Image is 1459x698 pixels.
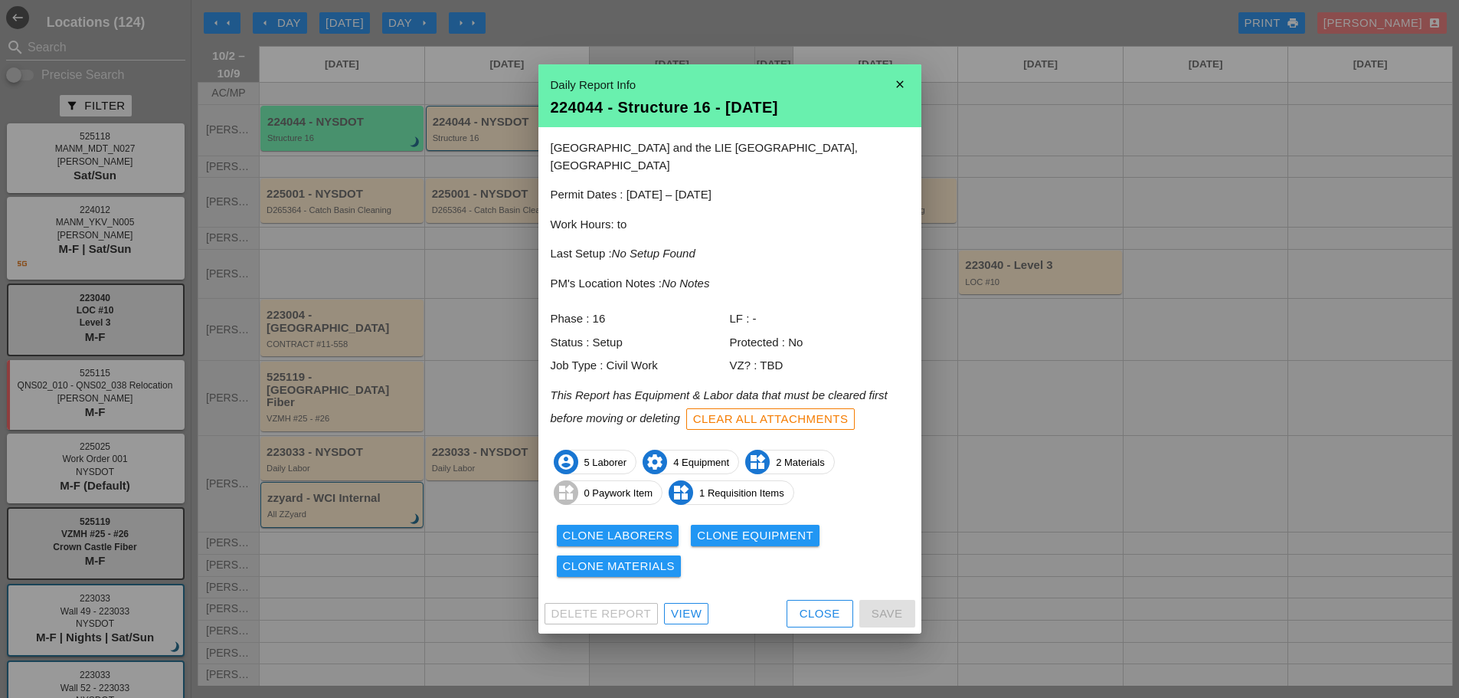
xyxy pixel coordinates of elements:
div: Status : Setup [551,334,730,352]
span: 5 Laborer [554,450,636,474]
div: View [671,605,702,623]
div: VZ? : TBD [730,357,909,375]
i: settings [643,450,667,474]
div: Phase : 16 [551,310,730,328]
button: Clone Equipment [691,525,819,546]
div: LF : - [730,310,909,328]
div: Daily Report Info [551,77,909,94]
div: Clone Materials [563,558,676,575]
button: Clone Materials [557,555,682,577]
div: Protected : No [730,334,909,352]
button: Close [787,600,853,628]
i: close [885,69,915,100]
i: widgets [554,480,578,505]
a: View [664,603,708,624]
div: Clone Equipment [697,527,813,545]
i: This Report has Equipment & Labor data that must be cleared first before moving or deleting [551,388,888,424]
p: PM's Location Notes : [551,275,909,293]
button: Clear All Attachments [686,408,855,430]
span: 1 Requisition Items [669,480,793,505]
span: 2 Materials [746,450,834,474]
div: 224044 - Structure 16 - [DATE] [551,100,909,115]
i: widgets [745,450,770,474]
span: 4 Equipment [643,450,738,474]
div: Job Type : Civil Work [551,357,730,375]
div: Clear All Attachments [693,411,849,428]
p: Permit Dates : [DATE] – [DATE] [551,186,909,204]
i: account_circle [554,450,578,474]
p: Last Setup : [551,245,909,263]
p: Work Hours: to [551,216,909,234]
span: 0 Paywork Item [554,480,662,505]
button: Clone Laborers [557,525,679,546]
p: [GEOGRAPHIC_DATA] and the LIE [GEOGRAPHIC_DATA], [GEOGRAPHIC_DATA] [551,139,909,174]
i: No Notes [662,277,710,290]
i: No Setup Found [612,247,695,260]
div: Clone Laborers [563,527,673,545]
i: widgets [669,480,693,505]
div: Close [800,605,840,623]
